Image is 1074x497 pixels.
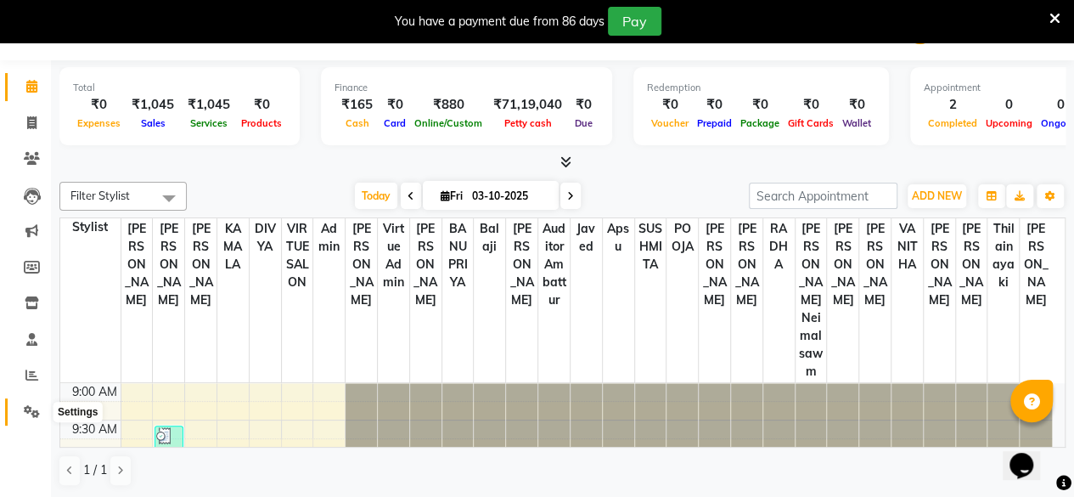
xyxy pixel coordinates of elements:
[736,117,784,129] span: Package
[181,95,237,115] div: ₹1,045
[666,218,698,257] span: POOJA
[838,95,875,115] div: ₹0
[891,218,923,275] span: VANITHA
[763,218,795,275] span: RADHA
[838,117,875,129] span: Wallet
[608,7,661,36] button: Pay
[70,189,130,202] span: Filter Stylist
[410,117,486,129] span: Online/Custom
[908,184,966,208] button: ADD NEW
[987,218,1019,293] span: Thilainayaki
[185,218,216,311] span: [PERSON_NAME]
[73,95,125,115] div: ₹0
[635,218,666,275] span: SUSHMITA
[1020,218,1052,311] span: [PERSON_NAME]
[69,383,121,401] div: 9:00 AM
[827,218,858,311] span: [PERSON_NAME]
[282,218,313,293] span: VIRTUE SALON
[436,189,467,202] span: Fri
[924,218,955,311] span: [PERSON_NAME]
[924,117,981,129] span: Completed
[981,117,1037,129] span: Upcoming
[784,117,838,129] span: Gift Cards
[1003,429,1057,480] iframe: chat widget
[647,81,875,95] div: Redemption
[335,95,380,115] div: ₹165
[410,95,486,115] div: ₹880
[693,117,736,129] span: Prepaid
[346,218,377,311] span: [PERSON_NAME]
[859,218,891,311] span: [PERSON_NAME]
[73,117,125,129] span: Expenses
[380,117,410,129] span: Card
[395,13,604,31] div: You have a payment due from 86 days
[796,218,827,382] span: [PERSON_NAME] Neimalsawm
[474,218,505,257] span: Balaji
[137,117,170,129] span: Sales
[121,218,153,311] span: [PERSON_NAME]
[647,95,693,115] div: ₹0
[571,117,597,129] span: Due
[313,218,345,257] span: Admin
[186,117,232,129] span: Services
[217,218,249,275] span: KAMALA
[500,117,556,129] span: Petty cash
[749,183,897,209] input: Search Appointment
[73,81,286,95] div: Total
[693,95,736,115] div: ₹0
[378,218,409,293] span: Virtue admin
[237,95,286,115] div: ₹0
[571,218,602,257] span: Javed
[250,218,281,257] span: DIVYA
[981,95,1037,115] div: 0
[69,421,121,438] div: 9:30 AM
[125,95,181,115] div: ₹1,045
[380,95,410,115] div: ₹0
[569,95,599,115] div: ₹0
[442,218,474,293] span: BANUPRIYA
[784,95,838,115] div: ₹0
[486,95,569,115] div: ₹71,19,040
[736,95,784,115] div: ₹0
[83,461,107,479] span: 1 / 1
[731,218,762,311] span: [PERSON_NAME]
[237,117,286,129] span: Products
[956,218,987,311] span: [PERSON_NAME]
[647,117,693,129] span: Voucher
[335,81,599,95] div: Finance
[603,218,634,257] span: Apsu
[53,402,102,422] div: Settings
[60,218,121,236] div: Stylist
[506,218,537,311] span: [PERSON_NAME]
[467,184,552,209] input: 2025-10-03
[355,183,397,209] span: Today
[341,117,374,129] span: Cash
[699,218,730,311] span: [PERSON_NAME]
[410,218,441,311] span: [PERSON_NAME]
[538,218,570,311] span: Auditor Ambattur
[924,95,981,115] div: 2
[912,189,962,202] span: ADD NEW
[153,218,184,311] span: [PERSON_NAME]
